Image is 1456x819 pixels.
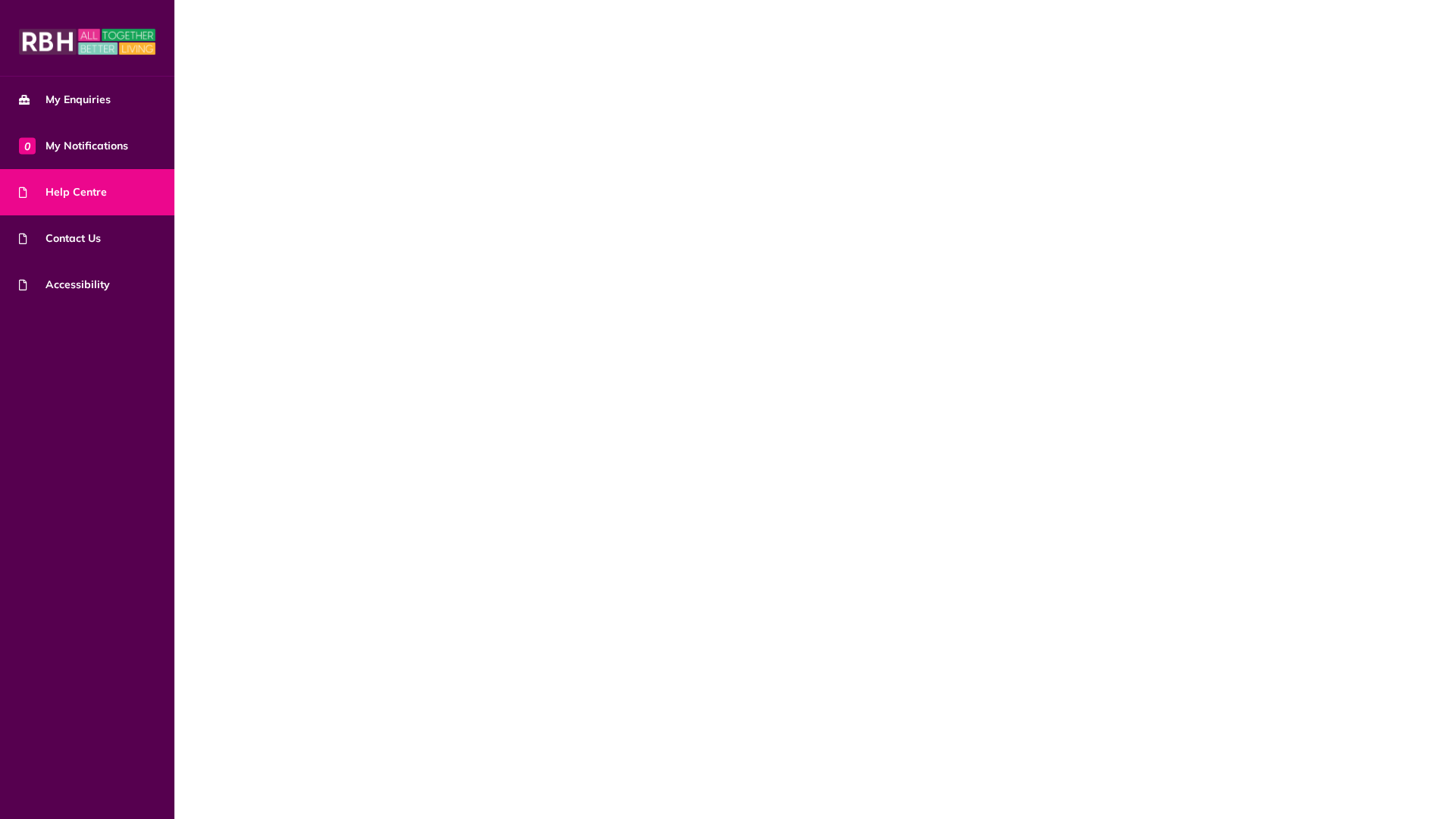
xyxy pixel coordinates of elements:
[19,277,110,293] span: Accessibility
[19,231,101,246] span: Contact Us
[19,184,107,200] span: Help Centre
[19,27,155,57] img: MyRBH
[19,138,128,154] span: My Notifications
[19,92,111,108] span: My Enquiries
[19,137,36,154] span: 0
